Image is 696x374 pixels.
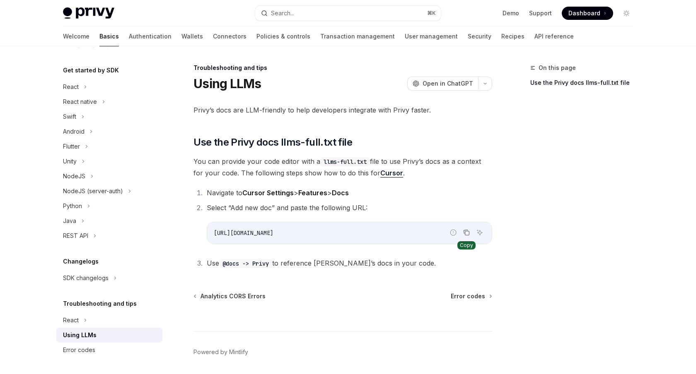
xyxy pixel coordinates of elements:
a: Policies & controls [256,26,310,46]
h5: Get started by SDK [63,65,119,75]
div: Python [63,201,82,211]
button: Search...⌘K [255,6,441,21]
a: Transaction management [320,26,395,46]
a: Welcome [63,26,89,46]
img: light logo [63,7,114,19]
button: Copy the contents from the code block [461,227,472,238]
h5: Troubleshooting and tips [63,299,137,309]
strong: Cursor Settings [242,189,294,197]
span: Analytics CORS Errors [201,292,266,300]
a: Wallets [181,26,203,46]
a: Security [468,26,491,46]
span: ⌘ K [427,10,436,17]
div: Copy [457,241,476,249]
div: Flutter [63,141,80,151]
div: React [63,82,79,92]
div: REST API [63,231,88,241]
div: Error codes [63,345,95,355]
button: Open in ChatGPT [407,77,478,91]
a: User management [405,26,458,46]
a: Cursor [380,169,403,177]
a: Demo [503,9,519,17]
a: Basics [99,26,119,46]
a: Error codes [56,343,162,357]
span: Error codes [451,292,485,300]
span: Use the Privy docs llms-full.txt file [193,136,352,149]
span: You can provide your code editor with a file to use Privy’s docs as a context for your code. The ... [193,156,492,179]
a: Use the Privy docs llms-full.txt file [530,76,640,89]
span: Navigate to > > [207,189,349,197]
span: [URL][DOMAIN_NAME] [214,229,273,237]
span: On this page [539,63,576,73]
span: Select “Add new doc” and paste the following URL: [207,204,367,212]
h5: Changelogs [63,257,99,266]
button: Toggle dark mode [620,7,633,20]
span: Use to reference [PERSON_NAME]’s docs in your code. [207,259,436,267]
a: API reference [534,26,574,46]
h1: Using LLMs [193,76,261,91]
a: Connectors [213,26,247,46]
strong: Docs [332,189,349,197]
a: Using LLMs [56,328,162,343]
code: llms-full.txt [320,157,370,166]
a: Authentication [129,26,172,46]
span: Dashboard [568,9,600,17]
button: Report incorrect code [448,227,459,238]
div: NodeJS (server-auth) [63,186,123,196]
div: NodeJS [63,171,85,181]
div: Using LLMs [63,330,97,340]
div: React [63,315,79,325]
div: SDK changelogs [63,273,109,283]
div: Android [63,127,85,137]
span: Privy’s docs are LLM-friendly to help developers integrate with Privy faster. [193,104,492,116]
div: Java [63,216,76,226]
div: Troubleshooting and tips [193,64,492,72]
div: Unity [63,156,77,166]
a: Error codes [451,292,491,300]
a: Dashboard [562,7,613,20]
a: Support [529,9,552,17]
a: Recipes [501,26,524,46]
button: Ask AI [474,227,485,238]
code: @docs -> Privy [219,259,272,268]
strong: Features [298,189,327,197]
div: Search... [271,8,294,18]
a: Analytics CORS Errors [194,292,266,300]
span: Open in ChatGPT [423,79,473,88]
div: Swift [63,112,76,122]
a: Powered by Mintlify [193,348,248,356]
div: React native [63,97,97,107]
